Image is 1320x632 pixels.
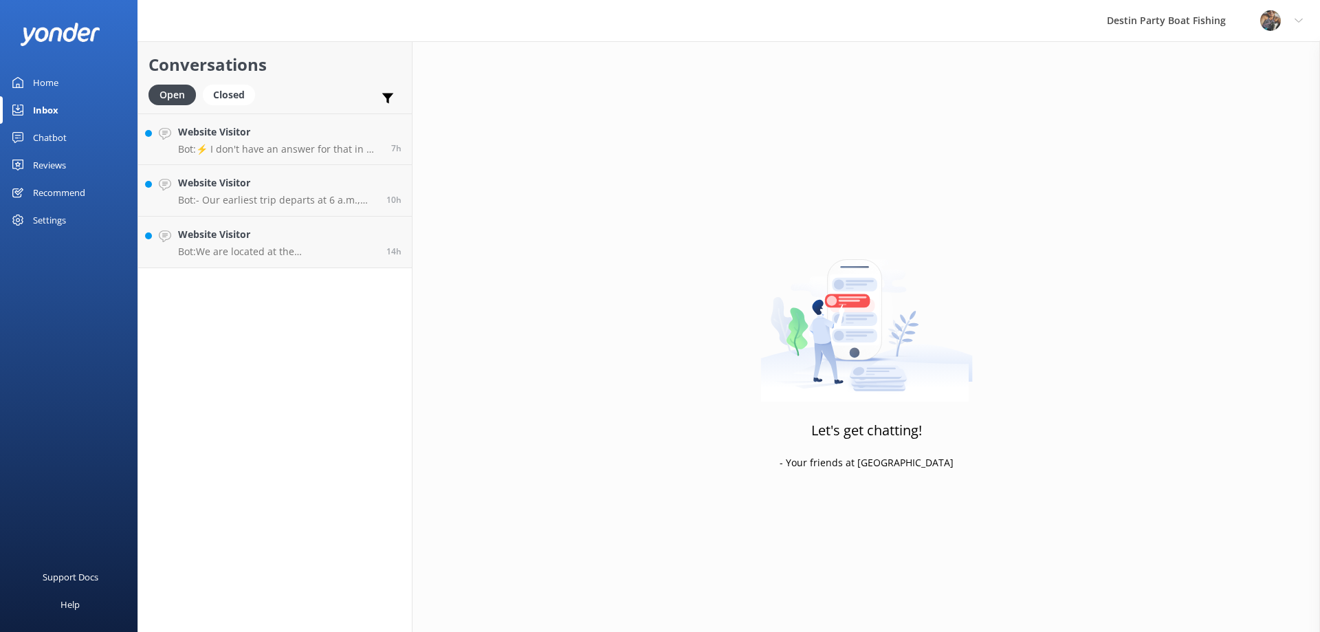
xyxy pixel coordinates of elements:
[760,230,973,402] img: artwork of a man stealing a conversation from at giant smartphone
[148,85,196,105] div: Open
[203,85,255,105] div: Closed
[33,151,66,179] div: Reviews
[811,419,922,442] h3: Let's get chatting!
[178,246,376,258] p: Bot: We are located at the [GEOGRAPHIC_DATA] at [STREET_ADDRESS][US_STATE], which is ½ mile east ...
[60,591,80,618] div: Help
[386,246,401,257] span: 02:31pm 18-Aug-2025 (UTC -05:00) America/Cancun
[33,69,58,96] div: Home
[138,165,412,217] a: Website VisitorBot:- Our earliest trip departs at 6 a.m., and our latest trip leaves at 2 p.m. - ...
[780,455,954,470] p: - Your friends at [GEOGRAPHIC_DATA]
[43,563,98,591] div: Support Docs
[178,124,381,140] h4: Website Visitor
[178,143,381,155] p: Bot: ⚡ I don't have an answer for that in my knowledge base. Please try and rephrase your questio...
[138,113,412,165] a: Website VisitorBot:⚡ I don't have an answer for that in my knowledge base. Please try and rephras...
[178,175,376,190] h4: Website Visitor
[33,206,66,234] div: Settings
[33,124,67,151] div: Chatbot
[203,87,262,102] a: Closed
[386,194,401,206] span: 06:42pm 18-Aug-2025 (UTC -05:00) America/Cancun
[138,217,412,268] a: Website VisitorBot:We are located at the [GEOGRAPHIC_DATA] at [STREET_ADDRESS][US_STATE], which i...
[33,179,85,206] div: Recommend
[178,227,376,242] h4: Website Visitor
[1260,10,1281,31] img: 250-1666038197.jpg
[148,87,203,102] a: Open
[148,52,401,78] h2: Conversations
[21,23,100,45] img: yonder-white-logo.png
[178,194,376,206] p: Bot: - Our earliest trip departs at 6 a.m., and our latest trip leaves at 2 p.m. - 4-hour trips a...
[391,142,401,154] span: 09:43pm 18-Aug-2025 (UTC -05:00) America/Cancun
[33,96,58,124] div: Inbox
